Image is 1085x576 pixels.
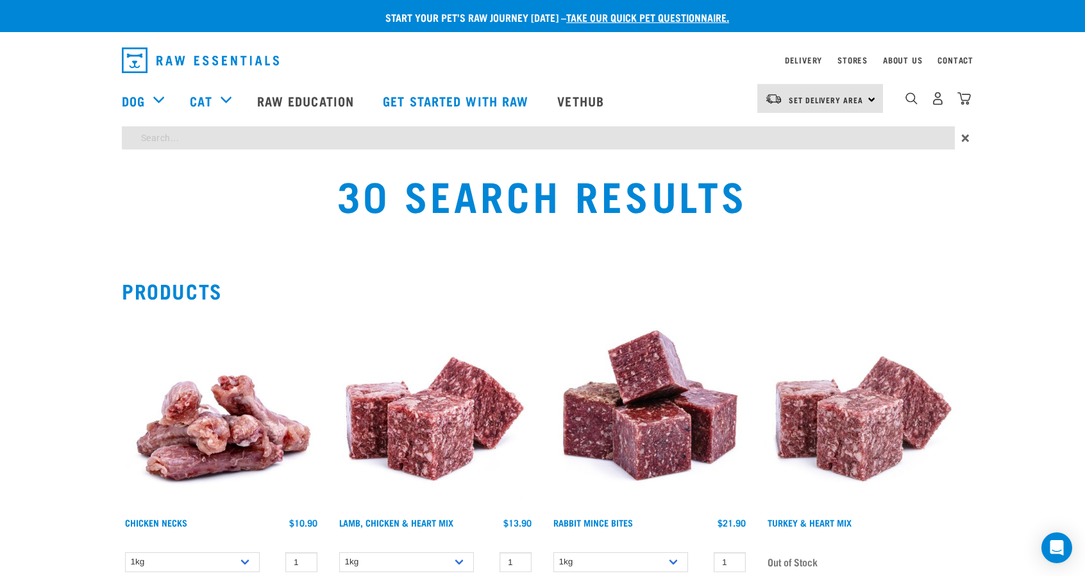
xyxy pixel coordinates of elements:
input: 1 [285,552,317,572]
img: 1124 Lamb Chicken Heart Mix 01 [336,312,535,511]
a: Cat [190,91,212,110]
span: × [961,126,970,149]
h2: Products [122,279,963,302]
a: About Us [883,58,922,62]
input: Search... [122,126,955,149]
a: Raw Education [244,75,370,126]
div: $13.90 [503,518,532,528]
span: Set Delivery Area [789,97,863,102]
a: Rabbit Mince Bites [553,520,633,525]
a: Lamb, Chicken & Heart Mix [339,520,453,525]
img: home-icon-1@2x.png [905,92,918,105]
a: Delivery [785,58,822,62]
nav: dropdown navigation [112,42,973,78]
h1: 30 Search Results [204,171,881,217]
div: $10.90 [289,518,317,528]
img: Pile Of Cubed Turkey Heart Mix For Pets [764,312,963,511]
a: Get started with Raw [370,75,544,126]
a: Turkey & Heart Mix [768,520,852,525]
a: Chicken Necks [125,520,187,525]
span: Out of Stock [768,552,818,572]
img: home-icon@2x.png [957,92,971,105]
a: take our quick pet questionnaire. [566,14,729,20]
img: Pile Of Chicken Necks For Pets [122,312,321,511]
img: Whole Minced Rabbit Cubes 01 [550,312,749,511]
img: user.png [931,92,945,105]
input: 1 [714,552,746,572]
a: Dog [122,91,145,110]
div: $21.90 [718,518,746,528]
img: van-moving.png [765,93,782,105]
a: Contact [938,58,973,62]
a: Stores [837,58,868,62]
div: Open Intercom Messenger [1041,532,1072,563]
input: 1 [500,552,532,572]
a: Vethub [544,75,620,126]
img: Raw Essentials Logo [122,47,279,73]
